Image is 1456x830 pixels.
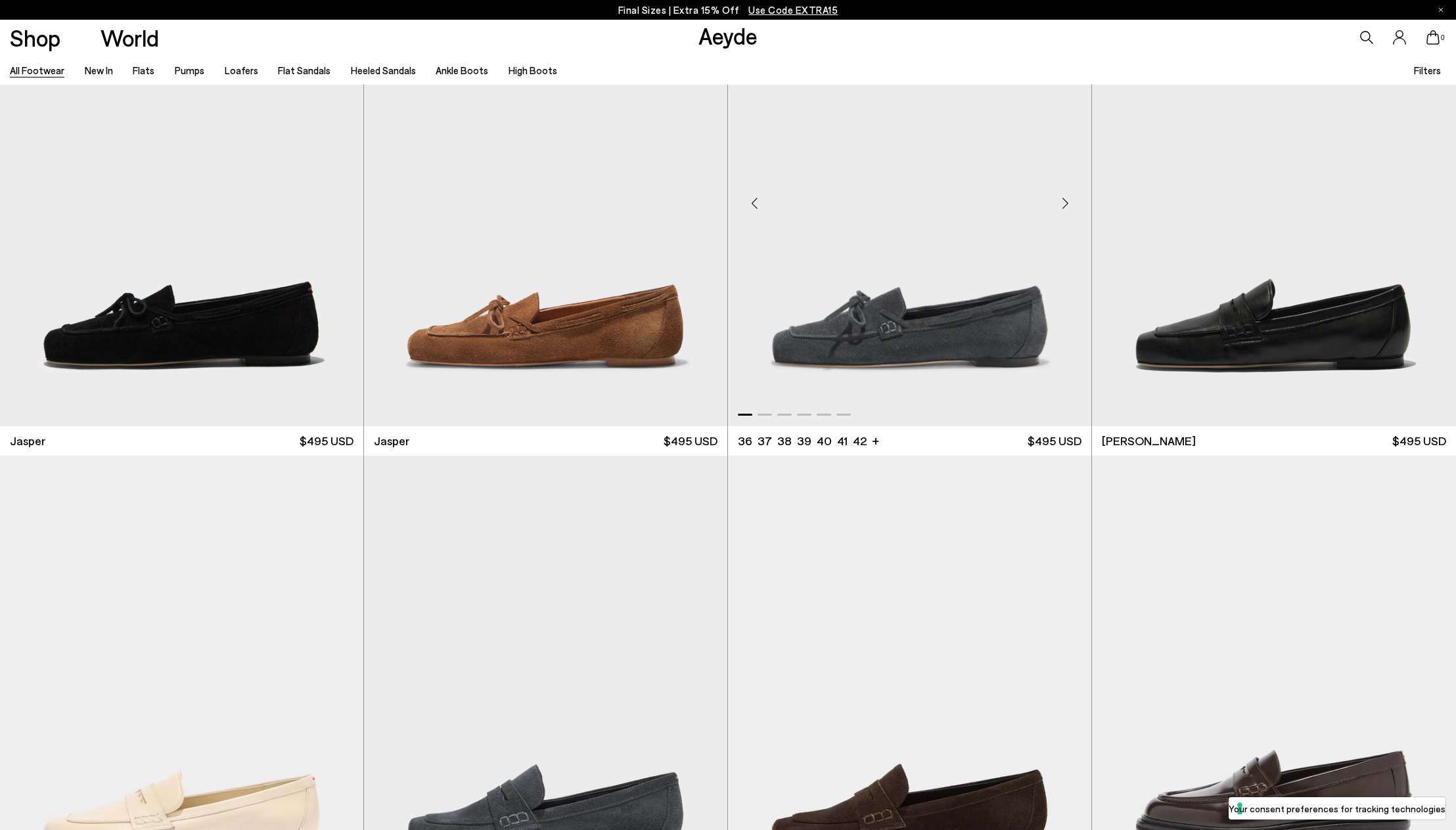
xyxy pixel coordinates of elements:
[1426,30,1440,45] a: 0
[278,64,330,76] a: Flat Sandals
[872,431,879,449] li: +
[300,433,353,449] span: $495 USD
[1028,433,1081,449] span: $495 USD
[364,426,727,456] a: Jasper $495 USD
[1229,802,1445,816] label: Your consent preferences for tracking technologies
[797,433,811,449] li: 39
[10,64,64,76] a: All Footwear
[1392,433,1446,449] span: $495 USD
[1092,426,1456,456] a: [PERSON_NAME] $495 USD
[738,433,863,449] ul: variant
[374,433,409,449] span: Jasper
[1102,433,1196,449] span: [PERSON_NAME]
[728,426,1091,456] a: 36 37 38 39 40 41 42 + $495 USD
[351,64,416,76] a: Heeled Sandals
[698,22,758,49] a: Aeyde
[509,64,557,76] a: High Boots
[1414,64,1441,76] span: Filters
[10,433,45,449] span: Jasper
[817,433,832,449] li: 40
[101,26,159,49] a: World
[748,4,838,16] span: Navigate to /collections/ss25-final-sizes
[85,64,113,76] a: New In
[837,433,848,449] li: 41
[738,433,752,449] li: 36
[853,433,867,449] li: 42
[1229,797,1445,819] button: Your consent preferences for tracking technologies
[758,433,772,449] li: 37
[735,183,774,223] div: Previous slide
[175,64,204,76] a: Pumps
[133,64,154,76] a: Flats
[436,64,488,76] a: Ankle Boots
[1440,34,1446,41] span: 0
[618,2,838,18] p: Final Sizes | Extra 15% Off
[225,64,258,76] a: Loafers
[10,26,60,49] a: Shop
[1045,183,1085,223] div: Next slide
[664,433,717,449] span: $495 USD
[777,433,792,449] li: 38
